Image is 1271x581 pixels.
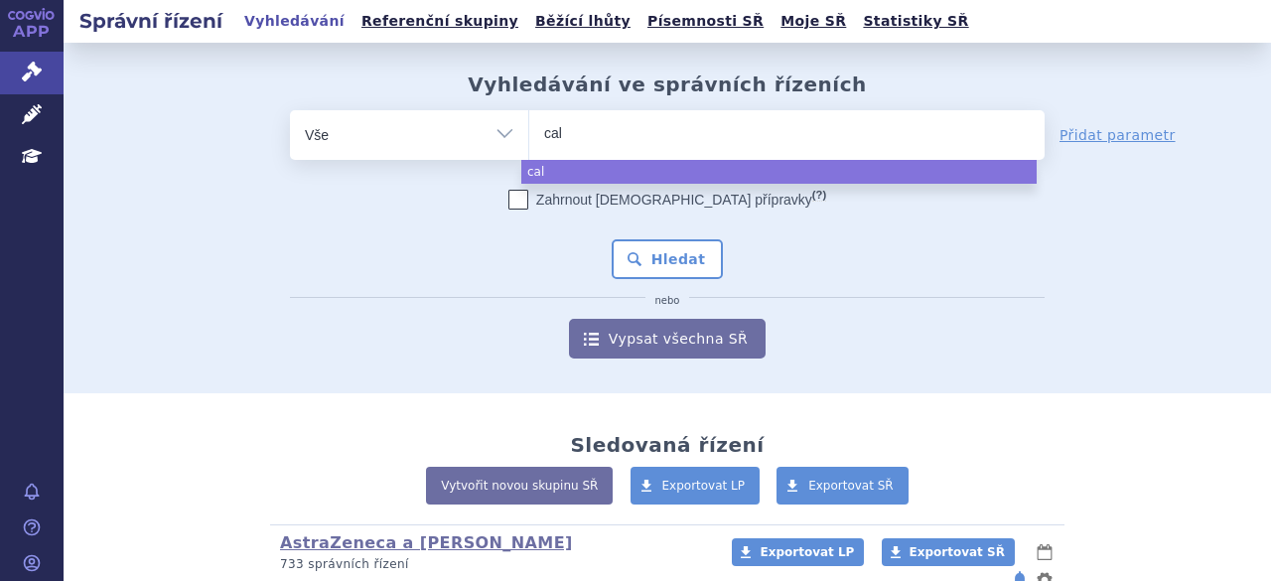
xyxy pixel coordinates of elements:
a: Exportovat SŘ [777,467,909,505]
span: Exportovat LP [662,479,746,493]
a: Písemnosti SŘ [641,8,770,35]
a: Statistiky SŘ [857,8,974,35]
a: Exportovat LP [631,467,761,505]
span: Exportovat SŘ [808,479,894,493]
a: Exportovat LP [732,538,864,566]
li: cal [521,160,1037,184]
h2: Sledovaná řízení [570,433,764,457]
a: Exportovat SŘ [882,538,1015,566]
a: Vyhledávání [238,8,351,35]
p: 733 správních řízení [280,556,706,573]
a: AstraZeneca a [PERSON_NAME] [280,533,573,552]
span: Exportovat SŘ [910,545,1005,559]
abbr: (?) [812,189,826,202]
label: Zahrnout [DEMOGRAPHIC_DATA] přípravky [508,190,826,210]
button: Hledat [612,239,724,279]
h2: Vyhledávání ve správních řízeních [468,73,867,96]
a: Přidat parametr [1059,125,1176,145]
h2: Správní řízení [64,7,238,35]
a: Vypsat všechna SŘ [569,319,766,359]
a: Referenční skupiny [355,8,524,35]
button: lhůty [1035,540,1055,564]
i: nebo [645,295,690,307]
a: Moje SŘ [775,8,852,35]
span: Exportovat LP [760,545,854,559]
a: Běžící lhůty [529,8,636,35]
a: Vytvořit novou skupinu SŘ [426,467,613,505]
